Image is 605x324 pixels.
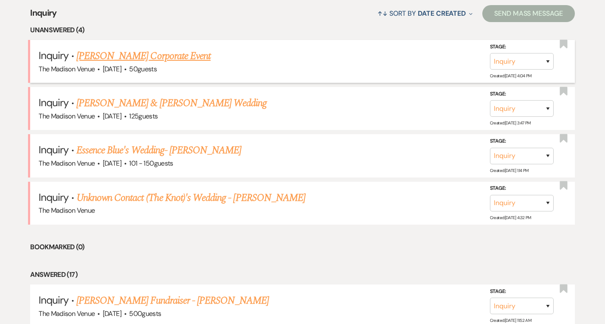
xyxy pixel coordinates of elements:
span: ↑↓ [377,9,388,18]
span: Inquiry [39,49,68,62]
a: [PERSON_NAME] Fundraiser - [PERSON_NAME] [76,293,269,308]
li: Bookmarked (0) [30,242,575,253]
span: Created: [DATE] 3:47 PM [490,120,531,126]
a: Unknown Contact (The Knot)'s Wedding - [PERSON_NAME] [76,190,305,206]
span: 500 guests [129,309,161,318]
span: 50 guests [129,65,157,73]
label: Stage: [490,287,554,296]
li: Answered (17) [30,269,575,280]
span: 125 guests [129,112,158,121]
label: Stage: [490,42,554,52]
span: Inquiry [39,143,68,156]
span: [DATE] [103,65,121,73]
span: The Madison Venue [39,159,95,168]
a: [PERSON_NAME] Corporate Event [76,48,211,64]
span: Date Created [418,9,466,18]
span: 101 - 150 guests [129,159,173,168]
a: Essence Blue's Wedding- [PERSON_NAME] [76,143,241,158]
a: [PERSON_NAME] & [PERSON_NAME] Wedding [76,96,267,111]
span: [DATE] [103,309,121,318]
span: The Madison Venue [39,309,95,318]
label: Stage: [490,184,554,193]
span: The Madison Venue [39,206,95,215]
span: [DATE] [103,159,121,168]
span: Created: [DATE] 4:04 PM [490,73,532,79]
span: Created: [DATE] 11:52 AM [490,318,531,323]
span: Inquiry [39,191,68,204]
button: Sort By Date Created [374,2,476,25]
span: [DATE] [103,112,121,121]
span: Inquiry [30,6,57,25]
li: Unanswered (4) [30,25,575,36]
span: The Madison Venue [39,112,95,121]
span: Created: [DATE] 1:14 PM [490,167,529,173]
label: Stage: [490,90,554,99]
label: Stage: [490,137,554,146]
span: Inquiry [39,293,68,307]
span: Created: [DATE] 4:32 PM [490,215,531,220]
span: Inquiry [39,96,68,109]
button: Send Mass Message [482,5,575,22]
span: The Madison Venue [39,65,95,73]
